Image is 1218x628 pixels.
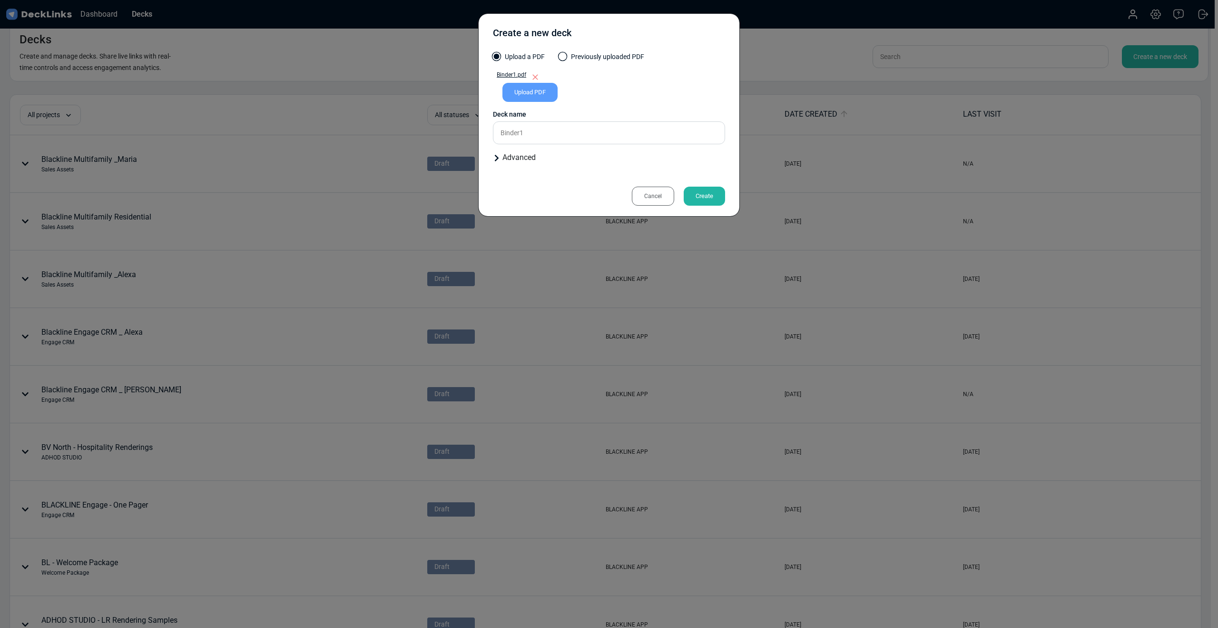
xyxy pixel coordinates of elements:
[493,110,725,120] div: Deck name
[493,70,526,83] a: Binder1.pdf
[493,152,725,163] div: Advanced
[684,187,725,206] div: Create
[559,52,644,67] label: Previously uploaded PDF
[632,187,674,206] div: Cancel
[493,26,571,45] div: Create a new deck
[493,52,545,67] label: Upload a PDF
[493,121,725,144] input: Enter a name
[502,83,558,102] div: Upload PDF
